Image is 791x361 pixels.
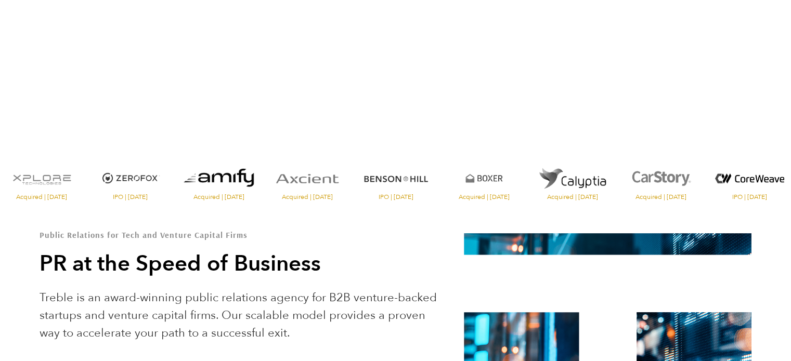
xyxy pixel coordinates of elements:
[443,161,526,200] a: Visit the Boxer website
[531,194,614,200] span: Acquired | [DATE]
[708,161,791,200] a: Visit the website
[89,161,172,196] img: ZeroFox logo
[266,161,349,200] a: Visit the Axcient website
[443,194,526,200] span: Acquired | [DATE]
[354,161,437,200] a: Visit the Benson Hill website
[266,161,349,196] img: Axcient logo
[619,161,703,196] img: CarStory logo
[354,194,437,200] span: IPO | [DATE]
[708,194,791,200] span: IPO | [DATE]
[40,249,441,278] h2: PR at the Speed of Business
[89,161,172,200] a: Visit the ZeroFox website
[89,194,172,200] span: IPO | [DATE]
[619,161,703,200] a: Visit the CarStory website
[619,194,703,200] span: Acquired | [DATE]
[443,161,526,196] img: Boxer logo
[354,161,437,196] img: Benson Hill logo
[177,161,261,200] a: Visit the website
[177,194,261,200] span: Acquired | [DATE]
[40,289,441,342] p: Treble is an award-winning public relations agency for B2B venture-backed startups and venture ca...
[266,194,349,200] span: Acquired | [DATE]
[40,231,441,239] h1: Public Relations for Tech and Venture Capital Firms
[531,161,614,200] a: Visit the website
